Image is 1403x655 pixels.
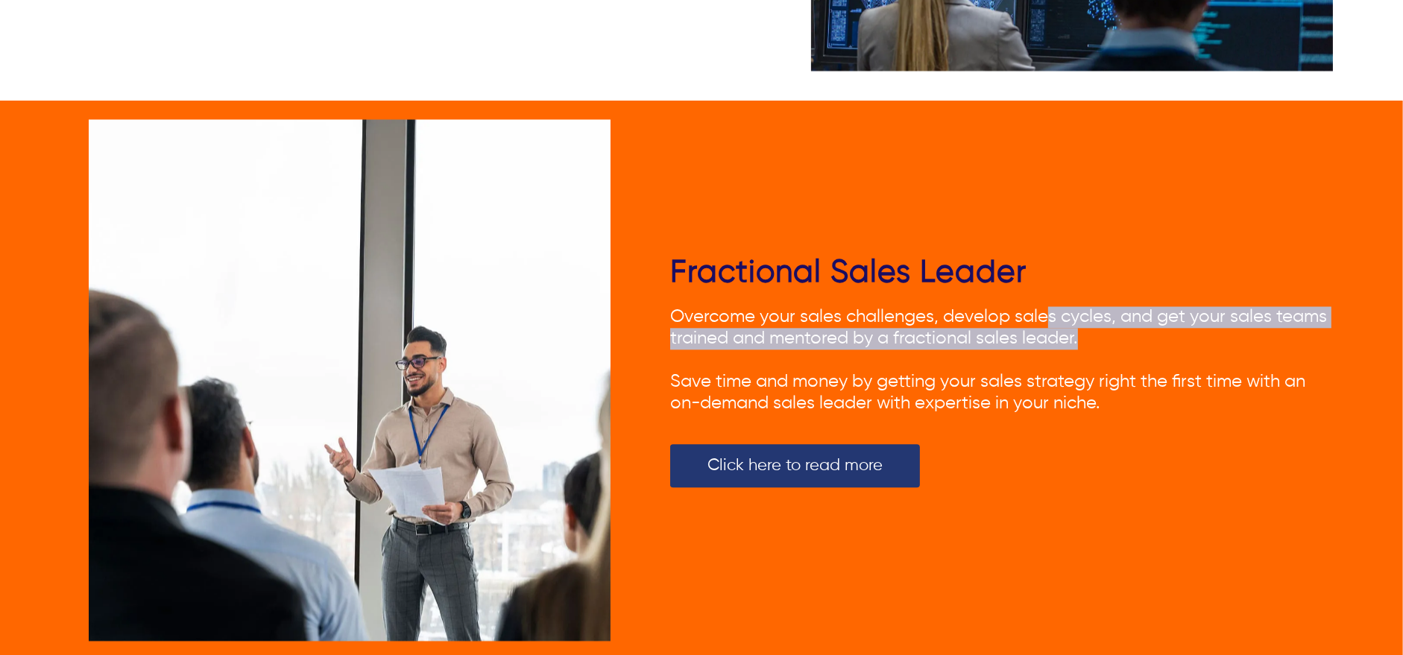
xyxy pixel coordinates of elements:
a: Click here to read more [670,444,920,487]
span: Save time and money by getting your sales strategy right the first time with an on-demand sales l... [670,373,1305,412]
span: Overcome your sales challenges, develop sales cycles, and get your sales teams trained and mentor... [670,308,1327,347]
img: Sales Leader [89,119,611,641]
span: Fractional Sales Leader [670,257,1027,288]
